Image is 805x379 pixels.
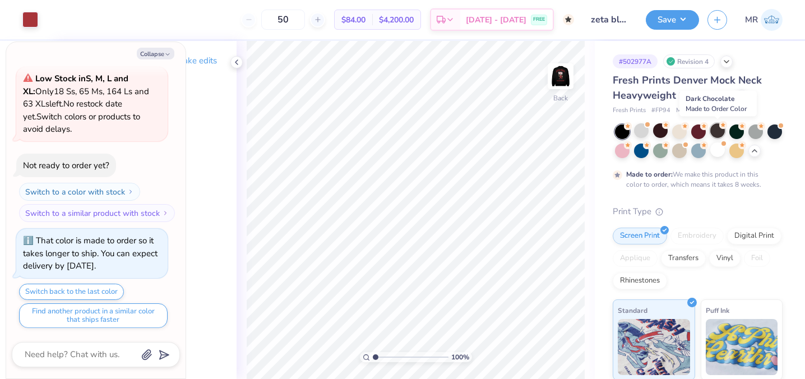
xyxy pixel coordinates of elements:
[162,210,169,216] img: Switch to a similar product with stock
[582,8,637,31] input: Untitled Design
[745,9,783,31] a: MR
[549,65,572,87] img: Back
[613,106,646,115] span: Fresh Prints
[618,319,690,375] img: Standard
[613,250,658,267] div: Applique
[727,228,781,244] div: Digital Print
[23,73,149,135] span: Only 18 Ss, 65 Ms, 164 Ls and 63 XLs left. Switch colors or products to avoid delays.
[744,250,770,267] div: Foil
[661,250,706,267] div: Transfers
[709,250,741,267] div: Vinyl
[618,304,647,316] span: Standard
[651,106,670,115] span: # FP94
[19,204,175,222] button: Switch to a similar product with stock
[745,13,758,26] span: MR
[23,98,122,122] span: No restock date yet.
[646,10,699,30] button: Save
[670,228,724,244] div: Embroidery
[451,352,469,362] span: 100 %
[466,14,526,26] span: [DATE] - [DATE]
[553,93,568,103] div: Back
[341,14,366,26] span: $84.00
[663,54,715,68] div: Revision 4
[23,73,128,97] strong: Low Stock in S, M, L and XL :
[686,104,747,113] span: Made to Order Color
[626,169,764,189] div: We make this product in this color to order, which means it takes 8 weeks.
[679,91,757,117] div: Dark Chocolate
[706,304,729,316] span: Puff Ink
[613,228,667,244] div: Screen Print
[533,16,545,24] span: FREE
[626,170,673,179] strong: Made to order:
[613,272,667,289] div: Rhinestones
[613,205,783,218] div: Print Type
[19,183,140,201] button: Switch to a color with stock
[137,48,174,59] button: Collapse
[19,303,168,328] button: Find another product in a similar color that ships faster
[23,235,158,271] div: That color is made to order so it takes longer to ship. You can expect delivery by [DATE].
[706,319,778,375] img: Puff Ink
[613,54,658,68] div: # 502977A
[761,9,783,31] img: Micaela Rothenbuhler
[127,188,134,195] img: Switch to a color with stock
[379,14,414,26] span: $4,200.00
[19,284,124,300] button: Switch back to the last color
[23,160,109,171] div: Not ready to order yet?
[261,10,305,30] input: – –
[613,73,762,102] span: Fresh Prints Denver Mock Neck Heavyweight Sweatshirt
